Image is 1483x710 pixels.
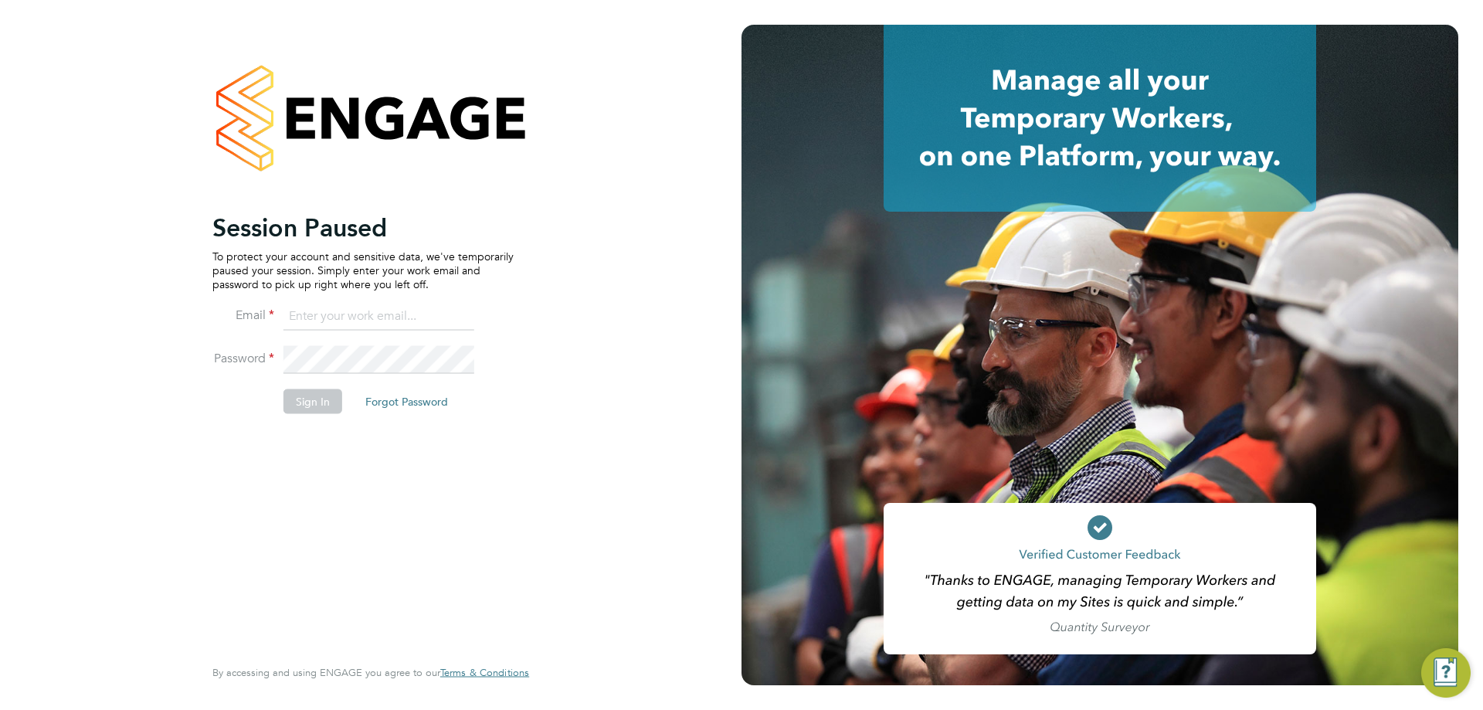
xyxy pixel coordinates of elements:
p: To protect your account and sensitive data, we've temporarily paused your session. Simply enter y... [212,249,514,291]
h2: Session Paused [212,212,514,243]
span: By accessing and using ENGAGE you agree to our [212,666,529,679]
button: Engage Resource Center [1421,648,1471,698]
label: Password [212,350,274,366]
span: Terms & Conditions [440,666,529,679]
label: Email [212,307,274,323]
input: Enter your work email... [283,303,474,331]
button: Sign In [283,389,342,413]
button: Forgot Password [353,389,460,413]
a: Terms & Conditions [440,667,529,679]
